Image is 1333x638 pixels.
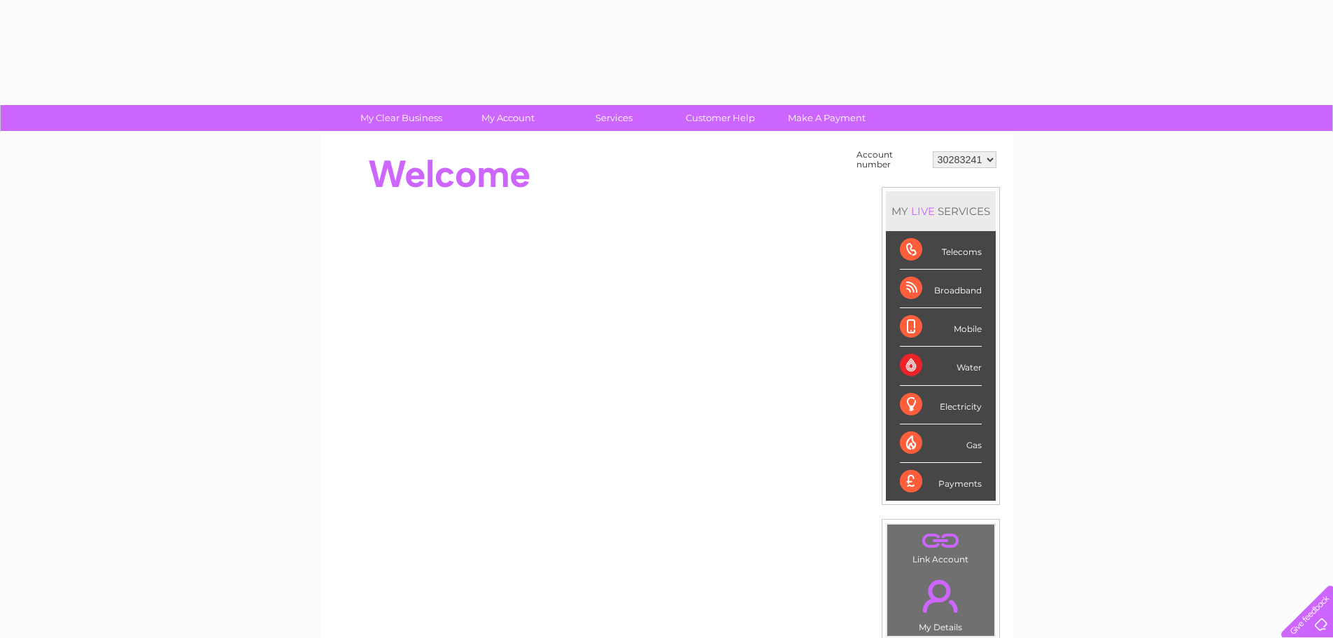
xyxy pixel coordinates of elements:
a: My Account [450,105,565,131]
a: Services [556,105,672,131]
div: MY SERVICES [886,191,996,231]
a: . [891,571,991,620]
div: Payments [900,463,982,501]
div: Water [900,347,982,385]
td: Account number [853,146,929,173]
a: My Clear Business [344,105,459,131]
div: Broadband [900,270,982,308]
div: Electricity [900,386,982,424]
a: Make A Payment [769,105,884,131]
div: Telecoms [900,231,982,270]
div: LIVE [908,204,938,218]
td: Link Account [887,524,995,568]
div: Mobile [900,308,982,347]
td: My Details [887,568,995,637]
a: . [891,528,991,553]
a: Customer Help [663,105,778,131]
div: Gas [900,424,982,463]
